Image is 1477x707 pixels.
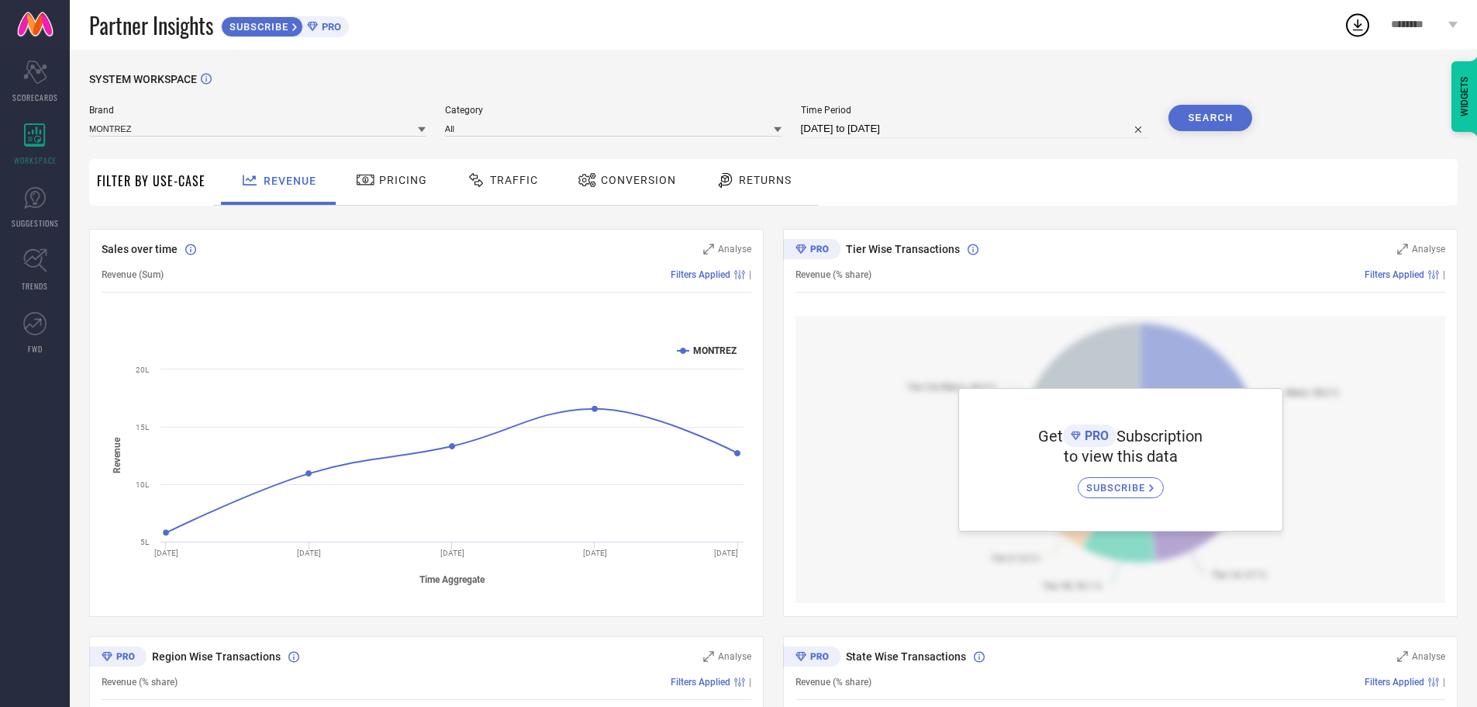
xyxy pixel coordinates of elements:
[1365,269,1424,280] span: Filters Applied
[440,549,464,557] text: [DATE]
[1168,105,1252,131] button: Search
[12,217,59,229] span: SUGGESTIONS
[801,120,1150,138] input: Select time period
[222,21,292,33] span: SUBSCRIBE
[102,269,164,280] span: Revenue (Sum)
[154,549,178,557] text: [DATE]
[136,480,150,489] text: 10L
[379,174,427,186] span: Pricing
[1397,244,1408,255] svg: Zoom
[795,269,871,280] span: Revenue (% share)
[749,677,751,688] span: |
[1064,447,1178,466] span: to view this data
[89,105,426,116] span: Brand
[739,174,792,186] span: Returns
[14,154,57,166] span: WORKSPACE
[783,646,840,670] div: Premium
[714,549,738,557] text: [DATE]
[703,651,714,662] svg: Zoom
[22,280,48,292] span: TRENDS
[297,549,321,557] text: [DATE]
[264,175,316,187] span: Revenue
[718,244,751,255] span: Analyse
[1412,651,1445,662] span: Analyse
[221,12,349,37] a: SUBSCRIBEPRO
[718,651,751,662] span: Analyse
[102,243,178,255] span: Sales over time
[102,677,178,688] span: Revenue (% share)
[1365,677,1424,688] span: Filters Applied
[1344,11,1372,39] div: Open download list
[112,437,123,473] tspan: Revenue
[136,366,150,374] text: 20L
[1086,482,1149,494] span: SUBSCRIBE
[846,650,966,663] span: State Wise Transactions
[318,21,341,33] span: PRO
[1443,677,1445,688] span: |
[749,269,751,280] span: |
[89,9,213,41] span: Partner Insights
[846,243,960,255] span: Tier Wise Transactions
[795,677,871,688] span: Revenue (% share)
[1412,244,1445,255] span: Analyse
[12,92,58,103] span: SCORECARDS
[490,174,538,186] span: Traffic
[671,269,730,280] span: Filters Applied
[1038,427,1063,445] span: Get
[28,343,43,355] span: FWD
[140,538,150,546] text: 5L
[703,244,714,255] svg: Zoom
[1116,427,1203,445] span: Subscription
[136,423,150,431] text: 15L
[783,239,840,262] div: Premium
[89,646,147,670] div: Premium
[97,172,205,190] span: Filter By Use-Case
[1081,428,1109,443] span: PRO
[671,677,730,688] span: Filters Applied
[152,650,281,663] span: Region Wise Transactions
[89,73,197,85] span: SYSTEM WORKSPACE
[583,549,607,557] text: [DATE]
[693,345,737,356] text: MONTREZ
[1397,651,1408,662] svg: Zoom
[1443,269,1445,280] span: |
[419,574,485,585] tspan: Time Aggregate
[801,105,1150,116] span: Time Period
[1078,466,1164,498] a: SUBSCRIBE
[601,174,676,186] span: Conversion
[445,105,782,116] span: Category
